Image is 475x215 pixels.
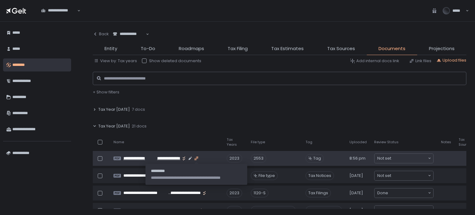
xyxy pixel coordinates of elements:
span: [DATE] [349,190,363,196]
span: Name [113,140,124,144]
span: 7 docs [132,107,145,112]
button: View by: Tax years [94,58,137,64]
span: File type [259,173,275,178]
span: Tax Year [DATE] [98,123,130,129]
span: File type [251,140,265,144]
span: Tag [313,156,321,161]
div: Financial statement [251,206,296,215]
span: Tax Years [227,137,243,147]
span: 21 docs [132,123,147,129]
span: Not set [377,155,391,161]
input: Search for option [41,13,77,19]
span: Tax Sources [327,45,355,52]
span: 8:56 pm [349,156,366,161]
button: Back [93,28,109,40]
span: Roadmaps [179,45,204,52]
div: Search for option [374,154,433,163]
span: Tax Documents [306,206,342,215]
span: Tag [306,140,312,144]
span: To-Do [141,45,155,52]
span: Uploaded [349,140,367,144]
div: Search for option [109,28,149,41]
span: Not set [377,173,391,179]
div: Back [93,31,109,37]
span: Projections [429,45,455,52]
div: Search for option [374,206,433,215]
div: 2023 [227,189,242,197]
div: 2553 [251,154,266,163]
button: Upload files [436,58,466,63]
span: Done [377,190,388,196]
span: Tax Year [DATE] [98,107,130,112]
span: Review Status [374,140,399,144]
div: 1120-S [251,189,268,197]
span: Tax Notices [306,171,334,180]
span: Notes [441,140,451,144]
button: + Show filters [93,89,119,95]
input: Search for option [391,173,427,179]
div: Search for option [37,4,80,17]
input: Search for option [388,190,427,196]
div: 2023 [227,206,242,215]
input: Search for option [391,155,427,161]
button: Add internal docs link [350,58,399,64]
span: Tax Filing [228,45,248,52]
span: Not set [377,207,391,213]
div: Search for option [374,188,433,198]
span: [DATE] [349,173,363,178]
div: 2023 [227,171,242,180]
span: Documents [379,45,405,52]
span: Tax Filings [306,189,331,197]
div: 2023 [227,154,242,163]
span: Tax Estimates [271,45,304,52]
span: [DATE] [349,208,363,213]
input: Search for option [391,207,427,213]
input: Search for option [113,37,145,43]
span: Entity [105,45,117,52]
span: Tax Source [459,137,471,147]
button: Link files [409,58,431,64]
div: Search for option [374,171,433,180]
